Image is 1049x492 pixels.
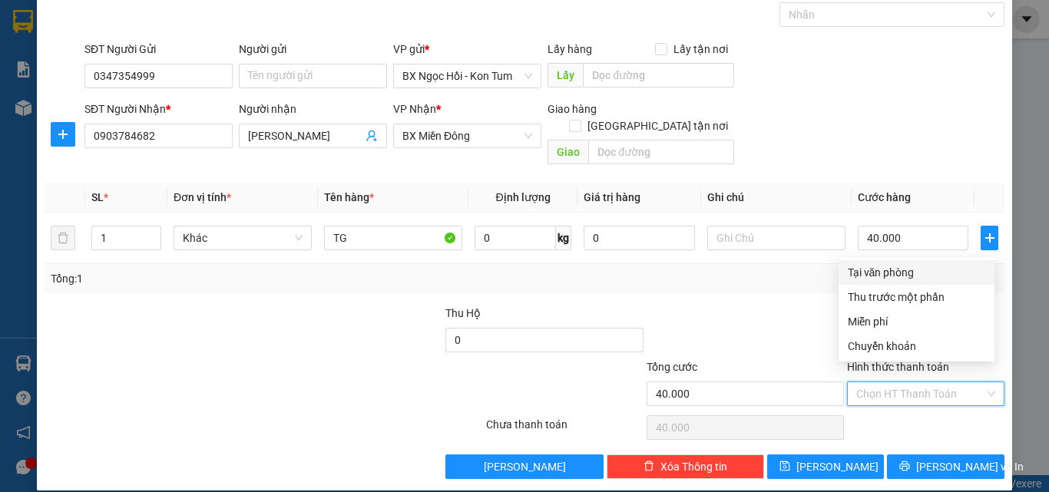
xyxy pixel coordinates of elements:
[847,361,949,373] label: Hình thức thanh toán
[91,191,104,203] span: SL
[701,183,852,213] th: Ghi chú
[51,122,75,147] button: plus
[607,454,764,479] button: deleteXóa Thông tin
[584,191,640,203] span: Giá trị hàng
[660,458,727,475] span: Xóa Thông tin
[174,191,231,203] span: Đơn vị tính
[366,130,378,142] span: user-add
[445,307,481,319] span: Thu Hộ
[324,191,374,203] span: Tên hàng
[848,338,985,355] div: Chuyển khoản
[858,191,911,203] span: Cước hàng
[887,454,1004,479] button: printer[PERSON_NAME] và In
[707,226,845,250] input: Ghi Chú
[183,226,303,249] span: Khác
[239,101,387,117] div: Người nhận
[981,226,998,250] button: plus
[402,64,532,88] span: BX Ngọc Hồi - Kon Tum
[981,232,998,244] span: plus
[548,103,597,115] span: Giao hàng
[324,226,462,250] input: VD: Bàn, Ghế
[848,313,985,330] div: Miễn phí
[583,63,734,88] input: Dọc đường
[848,264,985,281] div: Tại văn phòng
[667,41,734,58] span: Lấy tận nơi
[485,416,645,443] div: Chưa thanh toán
[779,461,790,473] span: save
[51,128,74,140] span: plus
[495,191,550,203] span: Định lượng
[548,43,592,55] span: Lấy hàng
[239,41,387,58] div: Người gửi
[548,140,588,164] span: Giao
[51,270,406,287] div: Tổng: 1
[556,226,571,250] span: kg
[51,226,75,250] button: delete
[916,458,1024,475] span: [PERSON_NAME] và In
[548,63,583,88] span: Lấy
[588,140,734,164] input: Dọc đường
[644,461,654,473] span: delete
[445,454,603,479] button: [PERSON_NAME]
[584,226,694,250] input: 0
[393,41,541,58] div: VP gửi
[767,454,885,479] button: save[PERSON_NAME]
[848,289,985,305] div: Thu trước một phần
[84,101,233,117] div: SĐT Người Nhận
[84,41,233,58] div: SĐT Người Gửi
[899,461,910,473] span: printer
[402,124,532,147] span: BX Miền Đông
[484,458,566,475] span: [PERSON_NAME]
[581,117,734,134] span: [GEOGRAPHIC_DATA] tận nơi
[796,458,879,475] span: [PERSON_NAME]
[647,361,697,373] span: Tổng cước
[393,103,436,115] span: VP Nhận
